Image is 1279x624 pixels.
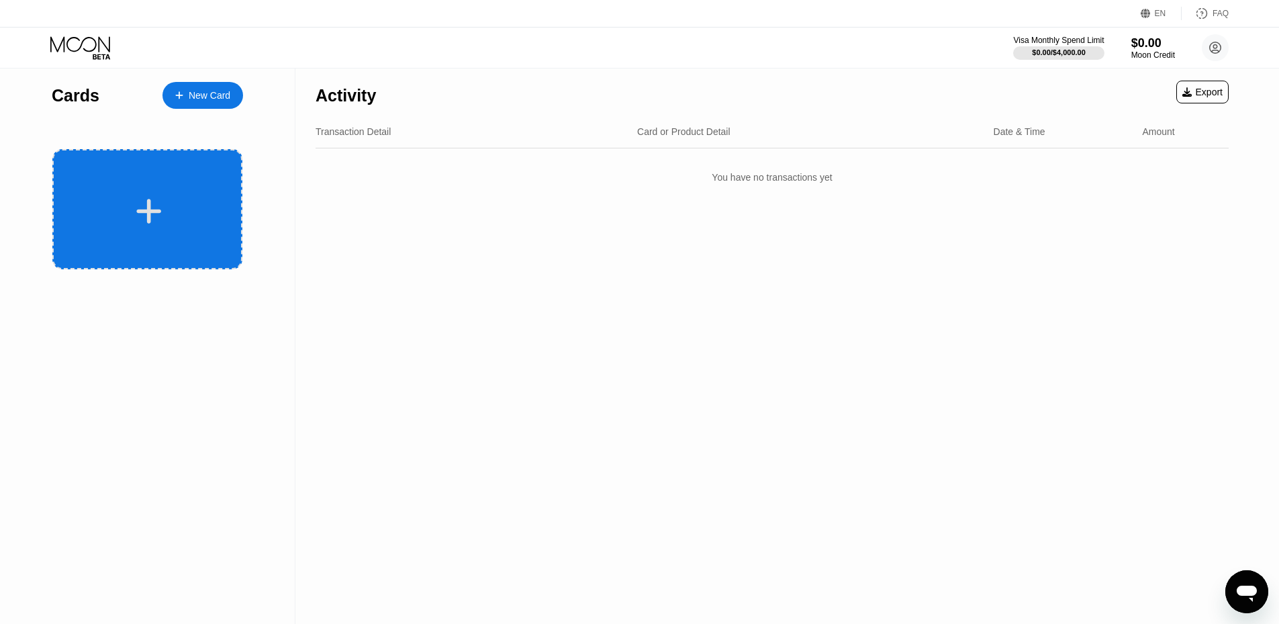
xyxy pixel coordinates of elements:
[1225,570,1268,613] iframe: Button to launch messaging window
[316,126,391,137] div: Transaction Detail
[1131,36,1175,50] div: $0.00
[1013,36,1104,45] div: Visa Monthly Spend Limit
[1131,50,1175,60] div: Moon Credit
[316,159,1229,196] div: You have no transactions yet
[52,86,99,105] div: Cards
[1213,9,1229,18] div: FAQ
[1182,7,1229,20] div: FAQ
[1142,126,1174,137] div: Amount
[1176,81,1229,103] div: Export
[1155,9,1166,18] div: EN
[994,126,1045,137] div: Date & Time
[1141,7,1182,20] div: EN
[1032,48,1086,56] div: $0.00 / $4,000.00
[1131,36,1175,60] div: $0.00Moon Credit
[637,126,730,137] div: Card or Product Detail
[1182,87,1223,97] div: Export
[162,82,243,109] div: New Card
[189,90,230,101] div: New Card
[1013,36,1104,60] div: Visa Monthly Spend Limit$0.00/$4,000.00
[316,86,376,105] div: Activity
